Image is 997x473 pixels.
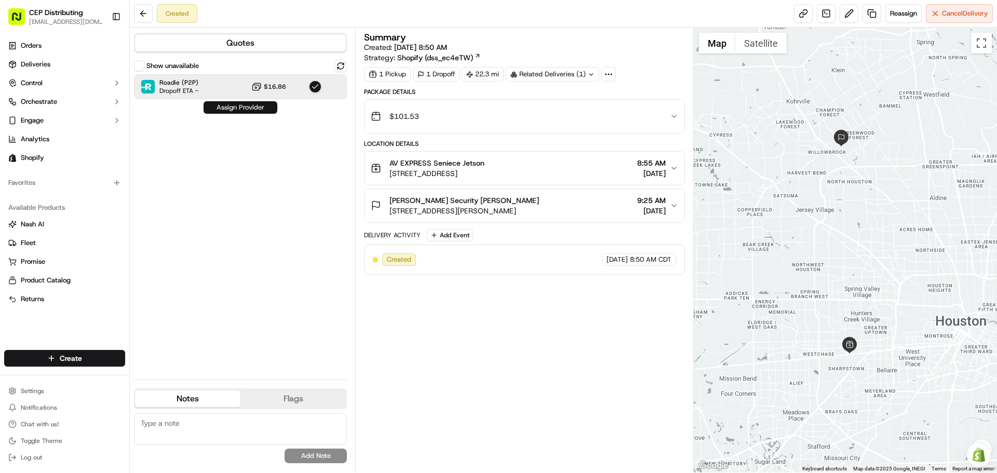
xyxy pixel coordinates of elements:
[389,206,539,216] span: [STREET_ADDRESS][PERSON_NAME]
[397,52,473,63] span: Shopify (dss_ec4eTW)
[462,67,504,82] div: 22.3 mi
[4,384,125,398] button: Settings
[4,150,125,166] a: Shopify
[32,161,111,169] span: Wisdom [PERSON_NAME]
[10,10,31,31] img: Nash
[952,466,994,471] a: Report a map error
[364,231,421,239] div: Delivery Activity
[135,35,346,51] button: Quotes
[389,168,484,179] span: [STREET_ADDRESS]
[21,453,42,462] span: Log out
[6,228,84,247] a: 📗Knowledge Base
[29,7,83,18] button: CEP Distributing
[84,228,171,247] a: 💻API Documentation
[4,4,107,29] button: CEP Distributing[EMAIL_ADDRESS][DOMAIN_NAME]
[21,153,44,163] span: Shopify
[364,52,481,63] div: Strategy:
[4,93,125,110] button: Orchestrate
[177,102,189,115] button: Start new chat
[21,403,57,412] span: Notifications
[118,161,140,169] span: [DATE]
[21,294,44,304] span: Returns
[389,195,539,206] span: [PERSON_NAME] Security [PERSON_NAME]
[364,42,447,52] span: Created:
[971,439,992,460] button: Map camera controls
[21,60,50,69] span: Deliveries
[413,67,460,82] div: 1 Dropoff
[932,466,946,471] a: Terms (opens in new tab)
[10,151,27,171] img: Wisdom Oko
[29,18,103,26] button: [EMAIL_ADDRESS][DOMAIN_NAME]
[4,450,125,465] button: Log out
[364,140,684,148] div: Location Details
[4,37,125,54] a: Orders
[4,291,125,307] button: Returns
[885,4,922,23] button: Reassign
[21,387,44,395] span: Settings
[159,78,198,87] span: Roadie (P2P)
[365,100,684,133] button: $101.53
[22,99,41,118] img: 8571987876998_91fb9ceb93ad5c398215_72.jpg
[21,97,57,106] span: Orchestrate
[427,229,473,241] button: Add Event
[735,33,787,53] button: Show satellite imagery
[607,255,628,264] span: [DATE]
[364,88,684,96] div: Package Details
[21,437,62,445] span: Toggle Theme
[21,190,29,198] img: 1736555255976-a54dd68f-1ca7-489b-9aae-adbdc363a1c4
[4,112,125,129] button: Engage
[21,220,44,229] span: Nash AI
[365,152,684,185] button: AV EXPRESS Seniece Jetson[STREET_ADDRESS]8:55 AM[DATE]
[21,116,44,125] span: Engage
[135,390,240,407] button: Notes
[204,101,277,114] button: Assign Provider
[4,216,125,233] button: Nash AI
[103,258,126,265] span: Pylon
[10,42,189,58] p: Welcome 👋
[4,199,125,216] div: Available Products
[637,206,666,216] span: [DATE]
[47,99,170,110] div: Start new chat
[21,78,43,88] span: Control
[389,111,419,121] span: $101.53
[394,43,447,52] span: [DATE] 8:50 AM
[630,255,671,264] span: 8:50 AM CDT
[141,80,155,93] img: Roadie (P2P)
[8,294,121,304] a: Returns
[21,257,45,266] span: Promise
[10,179,27,196] img: Masood Aslam
[637,195,666,206] span: 9:25 AM
[387,255,411,264] span: Created
[21,41,42,50] span: Orders
[10,99,29,118] img: 1736555255976-a54dd68f-1ca7-489b-9aae-adbdc363a1c4
[146,61,199,71] label: Show unavailable
[971,33,992,53] button: Toggle fullscreen view
[8,257,121,266] a: Promise
[10,135,70,143] div: Past conversations
[86,189,90,197] span: •
[8,238,121,248] a: Fleet
[4,417,125,431] button: Chat with us!
[699,33,735,53] button: Show street map
[32,189,84,197] span: [PERSON_NAME]
[88,233,96,241] div: 💻
[113,161,116,169] span: •
[637,168,666,179] span: [DATE]
[4,174,125,191] div: Favorites
[365,189,684,222] button: [PERSON_NAME] Security [PERSON_NAME][STREET_ADDRESS][PERSON_NAME]9:25 AM[DATE]
[8,154,17,162] img: Shopify logo
[8,276,121,285] a: Product Catalog
[27,67,187,78] input: Got a question? Start typing here...
[47,110,143,118] div: We're available if you need us!
[942,9,988,18] span: Cancel Delivery
[21,420,59,428] span: Chat with us!
[21,276,71,285] span: Product Catalog
[60,353,82,363] span: Create
[4,56,125,73] a: Deliveries
[890,9,917,18] span: Reassign
[21,232,79,242] span: Knowledge Base
[637,158,666,168] span: 8:55 AM
[389,158,484,168] span: AV EXPRESS Seniece Jetson
[21,134,49,144] span: Analytics
[73,257,126,265] a: Powered byPylon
